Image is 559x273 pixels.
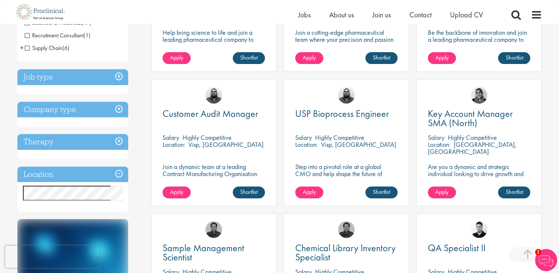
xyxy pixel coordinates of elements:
[163,29,265,64] p: Help bring science to life and join a leading pharmaceutical company to play a key role in delive...
[83,31,91,39] span: (1)
[365,52,398,64] a: Shortlist
[62,44,69,52] span: (6)
[25,31,83,39] span: Recruitment Consultant
[25,44,62,52] span: Supply Chain
[295,29,398,57] p: Join a cutting-edge pharmaceutical team where your precision and passion for quality will help sh...
[471,221,487,238] img: Anderson Maldonado
[25,31,91,39] span: Recruitment Consultant
[170,188,183,196] span: Apply
[428,186,456,198] a: Apply
[163,107,258,120] span: Customer Audit Manager
[163,133,179,142] span: Salary
[233,52,265,64] a: Shortlist
[20,42,24,53] span: +
[295,186,323,198] a: Apply
[295,133,312,142] span: Salary
[498,52,530,64] a: Shortlist
[428,109,530,128] a: Key Account Manager SMA (North)
[303,188,316,196] span: Apply
[338,87,355,104] img: Ashley Bennett
[428,163,530,191] p: Are you a dynamic and strategic individual looking to drive growth and build lasting partnerships...
[338,221,355,238] img: Mike Raletz
[233,186,265,198] a: Shortlist
[205,221,222,238] img: Mike Raletz
[498,186,530,198] a: Shortlist
[365,186,398,198] a: Shortlist
[329,10,354,20] a: About us
[163,52,191,64] a: Apply
[183,133,232,142] p: Highly Competitive
[428,52,456,64] a: Apply
[409,10,432,20] a: Contact
[188,140,263,149] p: Visp, [GEOGRAPHIC_DATA]
[17,69,128,85] h3: Job type
[428,133,444,142] span: Salary
[295,242,396,263] span: Chemical Library Inventory Specialist
[17,166,128,182] h3: Location
[428,140,517,156] p: [GEOGRAPHIC_DATA], [GEOGRAPHIC_DATA]
[428,107,513,129] span: Key Account Manager SMA (North)
[428,242,485,254] span: QA Specialist II
[5,246,100,268] iframe: reCAPTCHA
[163,243,265,262] a: Sample Management Scientist
[295,163,398,184] p: Step into a pivotal role at a global CMO and help shape the future of healthcare manufacturing.
[163,163,265,191] p: Join a dynamic team at a leading Contract Manufacturing Organisation and contribute to groundbrea...
[295,109,398,118] a: USP Bioprocess Engineer
[450,10,483,20] a: Upload CV
[295,107,389,120] span: USP Bioprocess Engineer
[471,87,487,104] img: Anjali Parbhu
[295,52,323,64] a: Apply
[295,140,318,149] span: Location:
[170,54,183,61] span: Apply
[428,29,530,64] p: Be the backbone of innovation and join a leading pharmaceutical company to help keep life-changin...
[448,133,497,142] p: Highly Competitive
[321,140,396,149] p: Visp, [GEOGRAPHIC_DATA]
[163,186,191,198] a: Apply
[17,102,128,118] h3: Company type
[295,243,398,262] a: Chemical Library Inventory Specialist
[428,140,450,149] span: Location:
[535,249,541,255] span: 1
[535,249,557,271] img: Chatbot
[298,10,311,20] a: Jobs
[303,54,316,61] span: Apply
[428,243,530,253] a: QA Specialist II
[315,133,364,142] p: Highly Competitive
[25,44,69,52] span: Supply Chain
[163,140,185,149] span: Location:
[163,109,265,118] a: Customer Audit Manager
[372,10,391,20] a: Join us
[17,134,128,150] h3: Therapy
[435,54,449,61] span: Apply
[163,242,244,263] span: Sample Management Scientist
[205,87,222,104] img: Ashley Bennett
[435,188,449,196] span: Apply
